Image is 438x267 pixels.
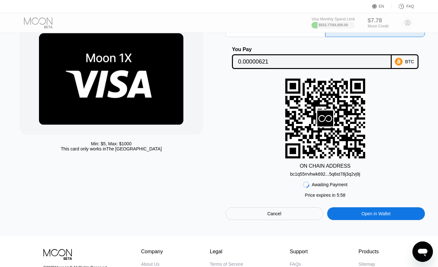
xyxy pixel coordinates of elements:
[210,262,243,267] div: Terms of Service
[232,47,392,52] div: You Pay
[311,17,355,28] div: Visa Monthly Spend Limit$553.77/$4,000.00
[290,172,360,177] div: bc1q55rrvhwk692...5q6st78j3q2vj9j
[267,211,281,217] div: Cancel
[392,3,414,10] div: FAQ
[141,249,163,255] div: Company
[405,59,414,64] div: BTC
[372,3,392,10] div: EN
[358,249,379,255] div: Products
[61,146,162,151] div: This card only works in The [GEOGRAPHIC_DATA]
[319,23,348,27] div: $553.77 / $4,000.00
[290,249,312,255] div: Support
[311,17,355,21] div: Visa Monthly Spend Limit
[337,193,345,198] span: 5 : 58
[406,4,414,9] div: FAQ
[305,193,345,198] div: Price expires in
[141,262,160,267] div: About Us
[290,262,301,267] div: FAQs
[210,249,243,255] div: Legal
[361,211,390,217] div: Open in Wallet
[226,47,425,69] div: You PayBTC
[300,163,350,169] div: ON CHAIN ADDRESS
[358,262,375,267] div: Sitemap
[290,169,360,177] div: bc1q55rrvhwk692...5q6st78j3q2vj9j
[312,182,348,187] div: Awaiting Payment
[379,4,384,9] div: EN
[327,207,425,220] div: Open in Wallet
[412,241,433,262] iframe: Button to launch messaging window
[226,207,323,220] div: Cancel
[91,141,132,146] div: Min: $ 5 , Max: $ 1000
